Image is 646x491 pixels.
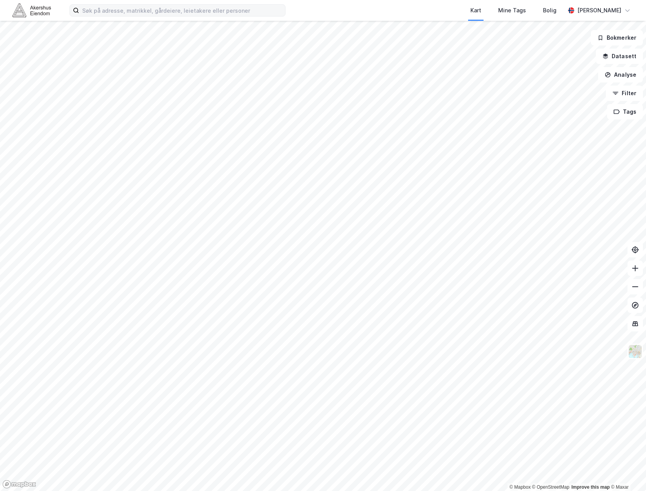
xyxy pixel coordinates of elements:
img: akershus-eiendom-logo.9091f326c980b4bce74ccdd9f866810c.svg [12,3,51,17]
div: Bolig [543,6,556,15]
input: Søk på adresse, matrikkel, gårdeiere, leietakere eller personer [79,5,285,16]
iframe: Chat Widget [607,454,646,491]
div: Mine Tags [498,6,526,15]
div: [PERSON_NAME] [577,6,621,15]
div: Kart [470,6,481,15]
div: Kontrollprogram for chat [607,454,646,491]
